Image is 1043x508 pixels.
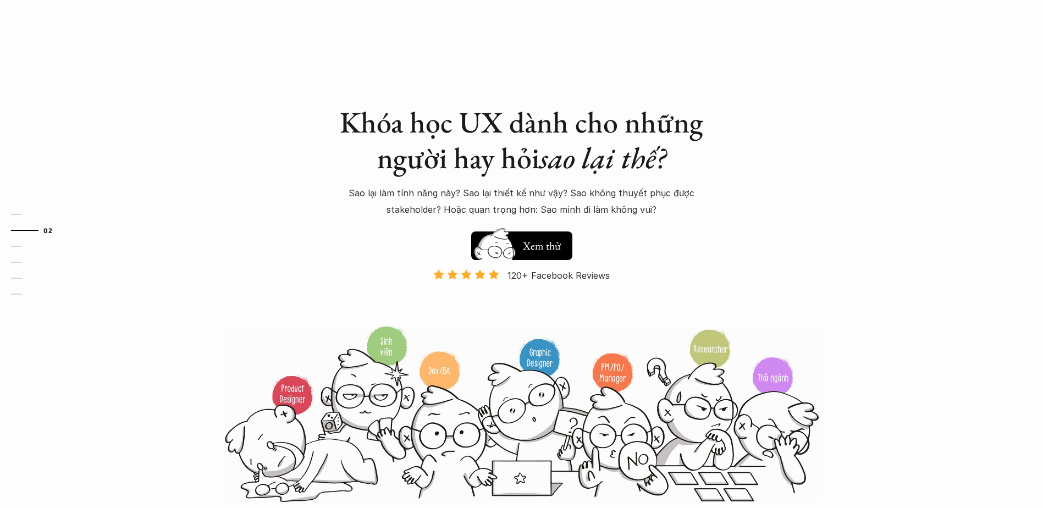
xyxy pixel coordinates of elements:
[507,267,610,284] p: 120+ Facebook Reviews
[11,224,63,237] a: 02
[471,226,572,260] a: Xem thử
[329,185,714,218] p: Sao lại làm tính năng này? Sao lại thiết kế như vậy? Sao không thuyết phục được stakeholder? Hoặc...
[43,226,52,234] strong: 02
[424,269,620,324] a: 120+ Facebook Reviews
[329,104,714,176] h1: Khóa học UX dành cho những người hay hỏi
[523,238,564,253] h5: Xem thử
[539,139,666,177] em: sao lại thế?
